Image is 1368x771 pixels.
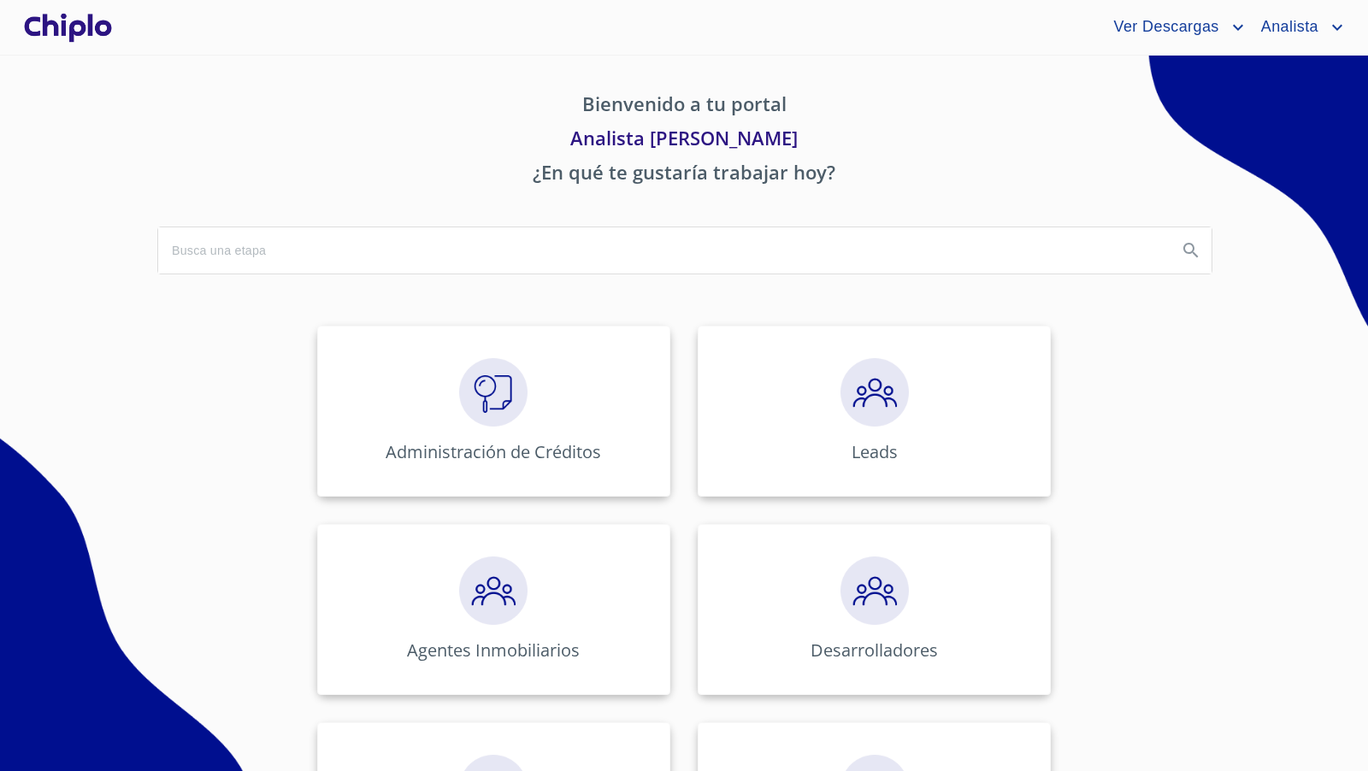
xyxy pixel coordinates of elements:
[1100,14,1247,41] button: account of current user
[157,124,1211,158] p: Analista [PERSON_NAME]
[158,227,1164,274] input: search
[1170,230,1212,271] button: Search
[1100,14,1227,41] span: Ver Descargas
[157,158,1211,192] p: ¿En qué te gustaría trabajar hoy?
[840,358,909,427] img: megaClickPrecalificacion.png
[459,556,528,625] img: megaClickPrecalificacion.png
[157,90,1211,124] p: Bienvenido a tu portal
[1248,14,1327,41] span: Analista
[811,639,938,662] p: Desarrolladores
[840,556,909,625] img: megaClickPrecalificacion.png
[1248,14,1347,41] button: account of current user
[459,358,528,427] img: megaClickVerifiacion.png
[407,639,580,662] p: Agentes Inmobiliarios
[852,440,898,463] p: Leads
[386,440,601,463] p: Administración de Créditos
